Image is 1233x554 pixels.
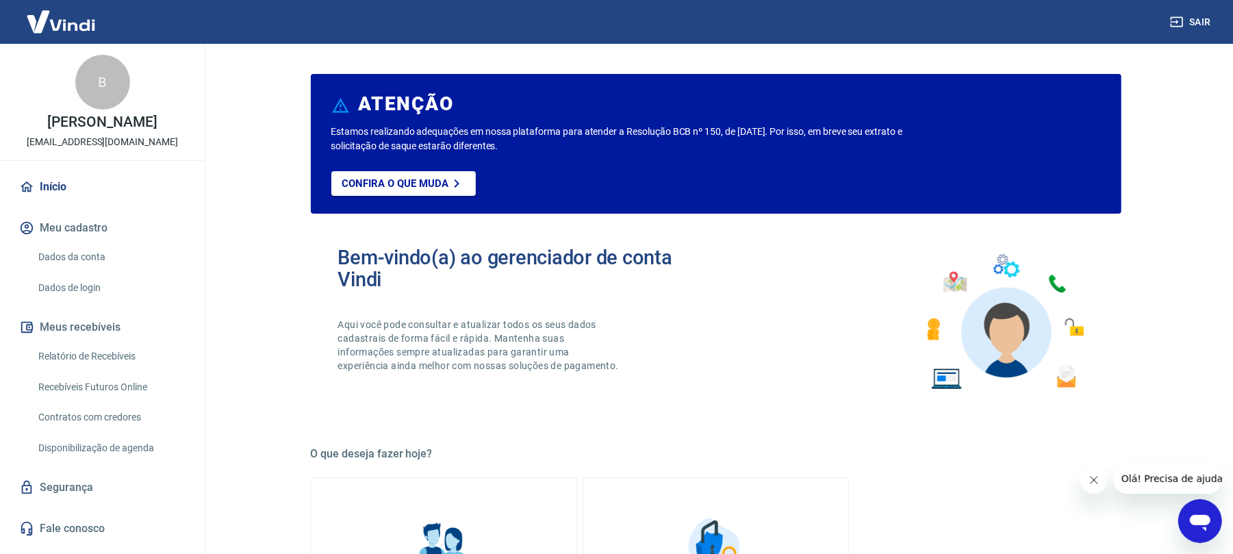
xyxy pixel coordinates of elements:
h6: ATENÇÃO [358,97,453,111]
h5: O que deseja fazer hoje? [311,447,1121,461]
img: Vindi [16,1,105,42]
button: Meu cadastro [16,213,188,243]
p: [PERSON_NAME] [47,115,157,129]
a: Fale conosco [16,514,188,544]
p: Confira o que muda [342,177,448,190]
h2: Bem-vindo(a) ao gerenciador de conta Vindi [338,247,716,290]
p: Estamos realizando adequações em nossa plataforma para atender a Resolução BCB nº 150, de [DATE].... [331,125,947,153]
button: Sair [1167,10,1217,35]
a: Recebíveis Futuros Online [33,373,188,401]
p: [EMAIL_ADDRESS][DOMAIN_NAME] [27,135,178,149]
a: Dados de login [33,274,188,302]
a: Início [16,172,188,202]
div: B [75,55,130,110]
a: Contratos com credores [33,403,188,431]
iframe: Botão para abrir a janela de mensagens [1178,499,1222,543]
a: Disponibilização de agenda [33,434,188,462]
a: Dados da conta [33,243,188,271]
a: Segurança [16,473,188,503]
button: Meus recebíveis [16,312,188,342]
span: Olá! Precisa de ajuda? [8,10,115,21]
iframe: Mensagem da empresa [1113,464,1222,494]
img: Imagem de um avatar masculino com diversos icones exemplificando as funcionalidades do gerenciado... [915,247,1094,398]
a: Relatório de Recebíveis [33,342,188,370]
a: Confira o que muda [331,171,476,196]
iframe: Fechar mensagem [1080,466,1108,494]
p: Aqui você pode consultar e atualizar todos os seus dados cadastrais de forma fácil e rápida. Mant... [338,318,622,373]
